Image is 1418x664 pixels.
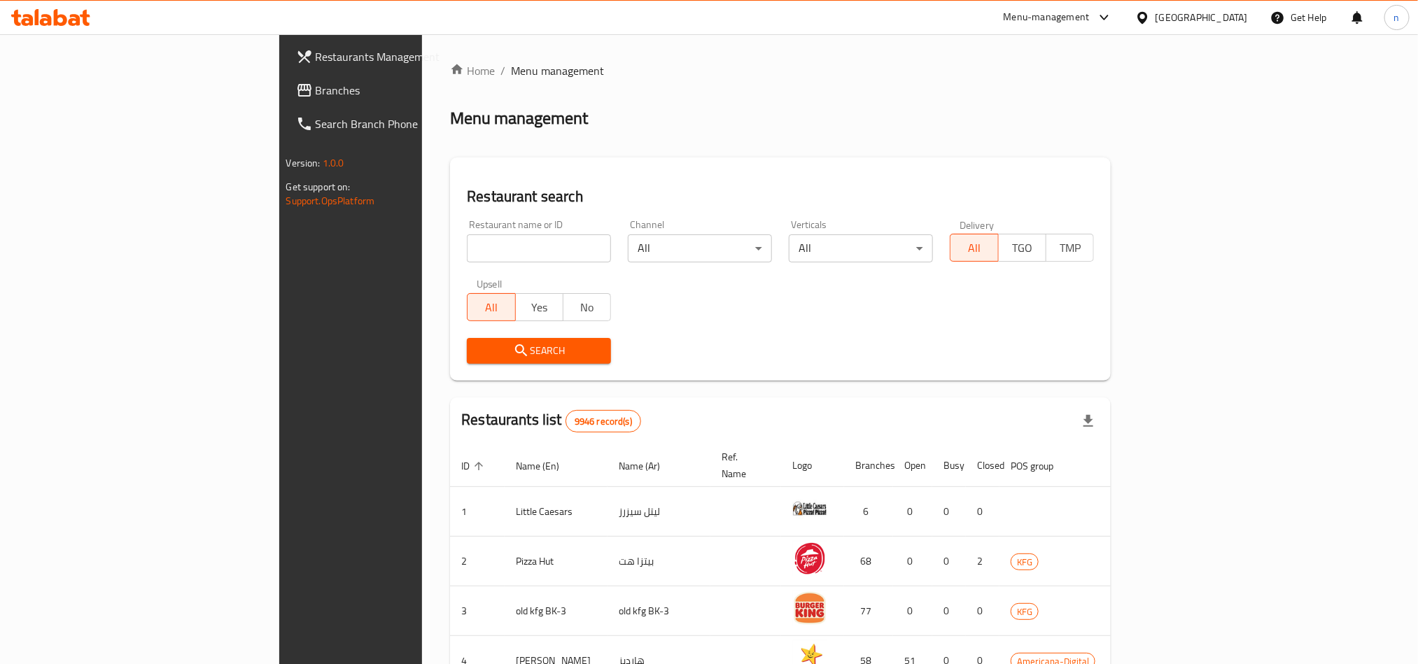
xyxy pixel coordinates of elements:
img: old kfg BK-3 [792,591,827,626]
a: Support.OpsPlatform [286,192,375,210]
button: Yes [515,293,563,321]
div: All [789,234,933,262]
img: Pizza Hut [792,541,827,576]
td: old kfg BK-3 [608,586,710,636]
button: TGO [998,234,1046,262]
td: 0 [893,487,932,537]
td: 0 [893,586,932,636]
button: All [950,234,998,262]
label: Delivery [960,220,995,229]
button: TMP [1046,234,1094,262]
div: All [628,234,772,262]
td: 0 [966,487,999,537]
td: 68 [844,537,893,586]
h2: Restaurant search [467,186,1094,207]
label: Upsell [477,279,503,289]
td: 0 [893,537,932,586]
div: Menu-management [1004,9,1090,26]
span: 9946 record(s) [566,415,640,428]
span: Ref. Name [722,448,764,482]
th: Branches [844,444,893,487]
th: Closed [966,444,999,487]
button: No [563,293,611,321]
nav: breadcrumb [450,62,1111,79]
span: KFG [1011,604,1038,620]
span: Menu management [511,62,604,79]
span: Version: [286,154,321,172]
span: POS group [1011,458,1072,474]
a: Search Branch Phone [285,107,516,141]
span: n [1394,10,1400,25]
span: ID [461,458,488,474]
div: Total records count [566,410,641,432]
span: Search Branch Phone [316,115,505,132]
th: Logo [781,444,844,487]
th: Open [893,444,932,487]
th: Busy [932,444,966,487]
span: All [956,238,992,258]
span: No [569,297,605,318]
input: Search for restaurant name or ID.. [467,234,611,262]
a: Branches [285,73,516,107]
span: 1.0.0 [323,154,344,172]
span: TMP [1052,238,1088,258]
h2: Restaurants list [461,409,641,432]
div: Export file [1072,404,1105,438]
td: ليتل سيزرز [608,487,710,537]
td: Little Caesars [505,487,608,537]
span: Restaurants Management [316,48,505,65]
td: 2 [966,537,999,586]
td: Pizza Hut [505,537,608,586]
span: Yes [521,297,558,318]
div: [GEOGRAPHIC_DATA] [1156,10,1248,25]
img: Little Caesars [792,491,827,526]
td: 77 [844,586,893,636]
button: Search [467,338,611,364]
span: KFG [1011,554,1038,570]
h2: Menu management [450,107,588,129]
td: 0 [966,586,999,636]
span: All [473,297,510,318]
td: بيتزا هت [608,537,710,586]
span: Name (Ar) [619,458,678,474]
span: Name (En) [516,458,577,474]
span: Branches [316,82,505,99]
span: Get support on: [286,178,351,196]
td: old kfg BK-3 [505,586,608,636]
td: 0 [932,586,966,636]
a: Restaurants Management [285,40,516,73]
span: Search [478,342,600,360]
td: 6 [844,487,893,537]
td: 0 [932,537,966,586]
button: All [467,293,515,321]
span: TGO [1004,238,1041,258]
td: 0 [932,487,966,537]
